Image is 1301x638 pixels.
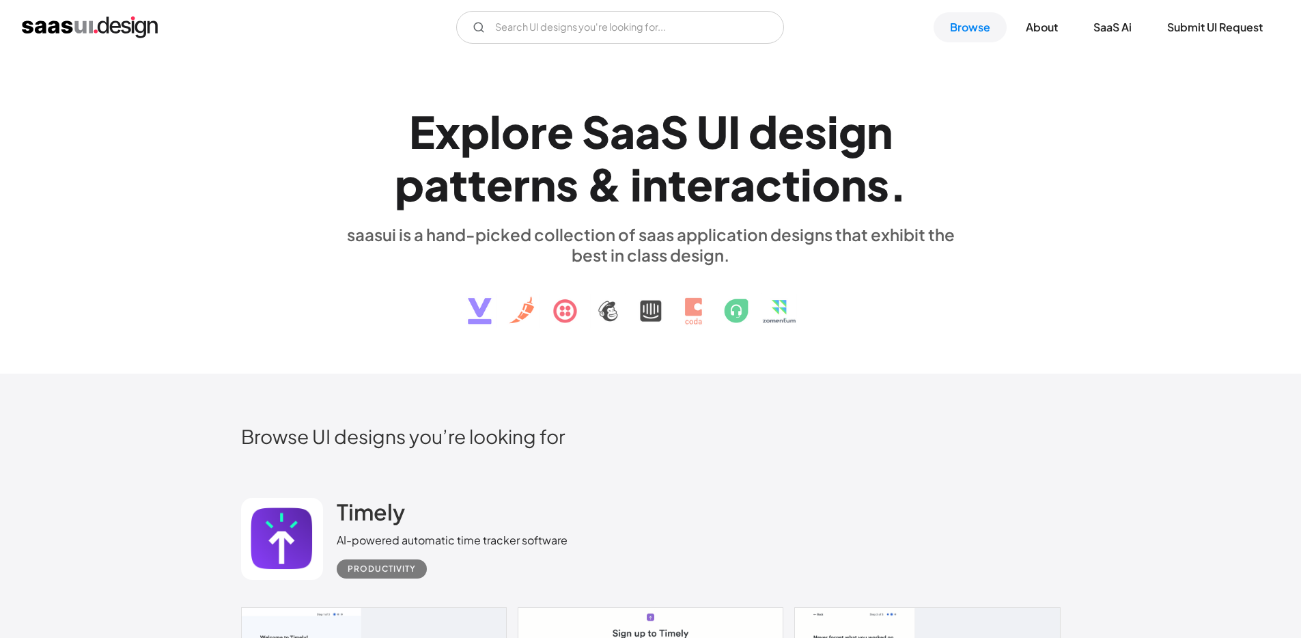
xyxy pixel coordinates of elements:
div: t [668,158,686,210]
div: s [805,105,827,158]
div: p [395,158,424,210]
div: e [686,158,713,210]
div: r [530,105,547,158]
div: p [460,105,490,158]
div: e [778,105,805,158]
a: Browse [934,12,1007,42]
div: e [547,105,574,158]
div: l [490,105,501,158]
div: . [889,158,907,210]
div: n [867,105,893,158]
div: r [513,158,530,210]
div: Productivity [348,561,416,577]
div: t [468,158,486,210]
div: n [530,158,556,210]
div: I [728,105,740,158]
a: home [22,16,158,38]
div: S [660,105,688,158]
div: E [409,105,435,158]
div: a [424,158,449,210]
div: & [587,158,622,210]
div: o [812,158,841,210]
div: s [867,158,889,210]
a: Timely [337,498,405,532]
div: r [713,158,730,210]
div: o [501,105,530,158]
div: n [642,158,668,210]
div: c [755,158,782,210]
a: Submit UI Request [1151,12,1279,42]
h2: Browse UI designs you’re looking for [241,424,1061,448]
div: g [839,105,867,158]
h2: Timely [337,498,405,525]
form: Email Form [456,11,784,44]
div: a [730,158,755,210]
div: a [610,105,635,158]
div: t [782,158,800,210]
div: i [827,105,839,158]
div: i [800,158,812,210]
input: Search UI designs you're looking for... [456,11,784,44]
div: n [841,158,867,210]
a: About [1009,12,1074,42]
div: x [435,105,460,158]
div: e [486,158,513,210]
img: text, icon, saas logo [444,265,858,336]
div: AI-powered automatic time tracker software [337,532,568,549]
div: S [582,105,610,158]
div: saasui is a hand-picked collection of saas application designs that exhibit the best in class des... [337,224,965,265]
div: s [556,158,578,210]
div: a [635,105,660,158]
div: d [749,105,778,158]
div: t [449,158,468,210]
a: SaaS Ai [1077,12,1148,42]
div: U [697,105,728,158]
h1: Explore SaaS UI design patterns & interactions. [337,105,965,210]
div: i [630,158,642,210]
